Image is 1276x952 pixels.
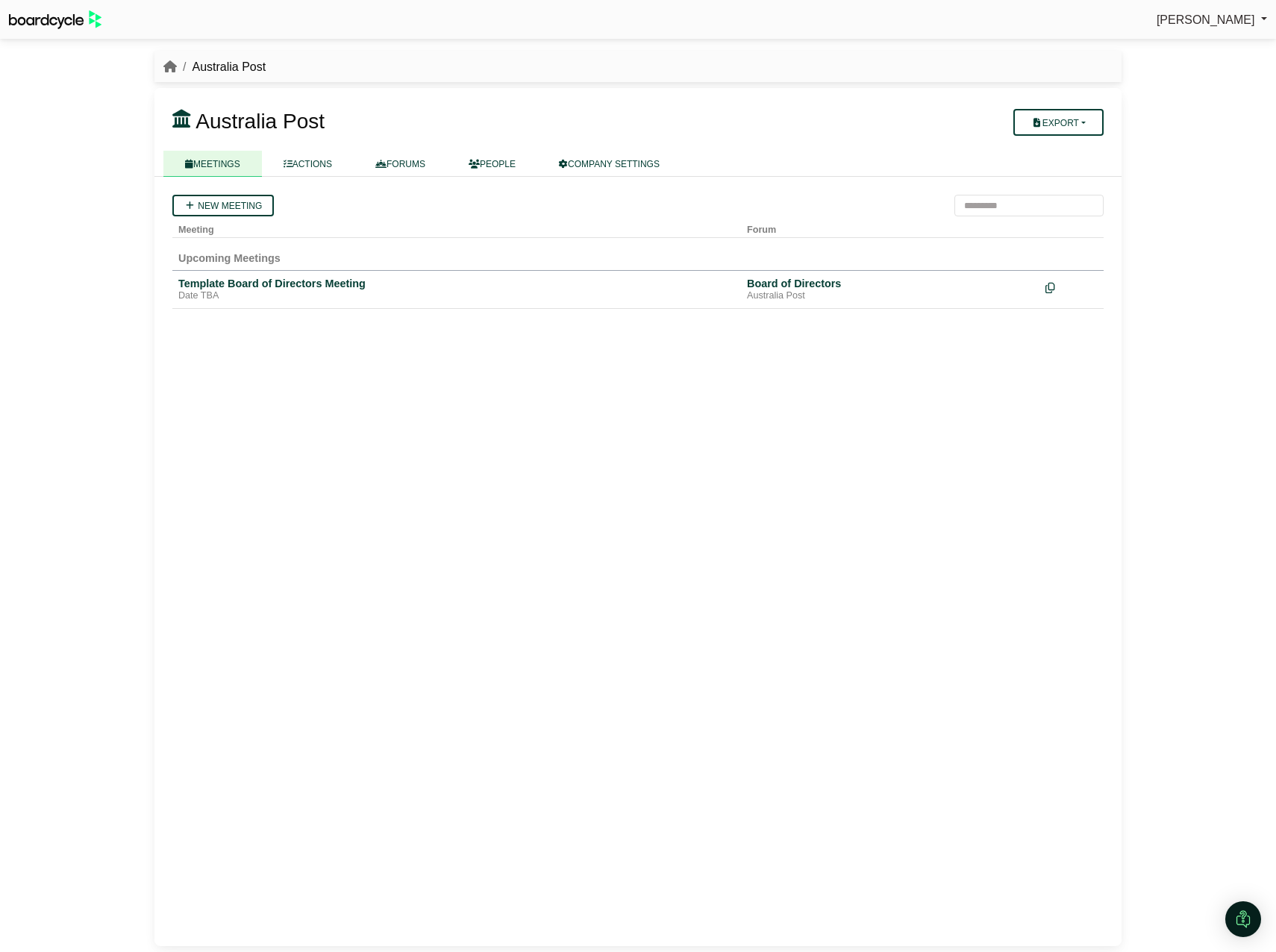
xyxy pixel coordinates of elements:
th: Meeting [172,216,741,238]
a: ACTIONS [262,151,354,177]
li: Australia Post [177,57,266,77]
div: Template Board of Directors Meeting [178,277,735,290]
th: Forum [741,216,1039,238]
a: [PERSON_NAME] [1157,10,1267,30]
a: New meeting [172,195,274,216]
div: Board of Directors [747,277,1033,290]
a: COMPANY SETTINGS [537,151,681,177]
a: Board of Directors Australia Post [747,277,1033,302]
span: Upcoming Meetings [178,252,281,264]
div: Make a copy [1045,277,1098,297]
a: PEOPLE [447,151,537,177]
div: Australia Post [747,290,1033,302]
a: Template Board of Directors Meeting Date TBA [178,277,735,302]
div: Open Intercom Messenger [1225,901,1261,937]
button: Export [1013,109,1104,136]
a: MEETINGS [163,151,262,177]
span: [PERSON_NAME] [1157,13,1255,26]
span: Australia Post [196,110,325,133]
nav: breadcrumb [163,57,266,77]
div: Date TBA [178,290,735,302]
a: FORUMS [354,151,447,177]
img: BoardcycleBlackGreen-aaafeed430059cb809a45853b8cf6d952af9d84e6e89e1f1685b34bfd5cb7d64.svg [9,10,101,29]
